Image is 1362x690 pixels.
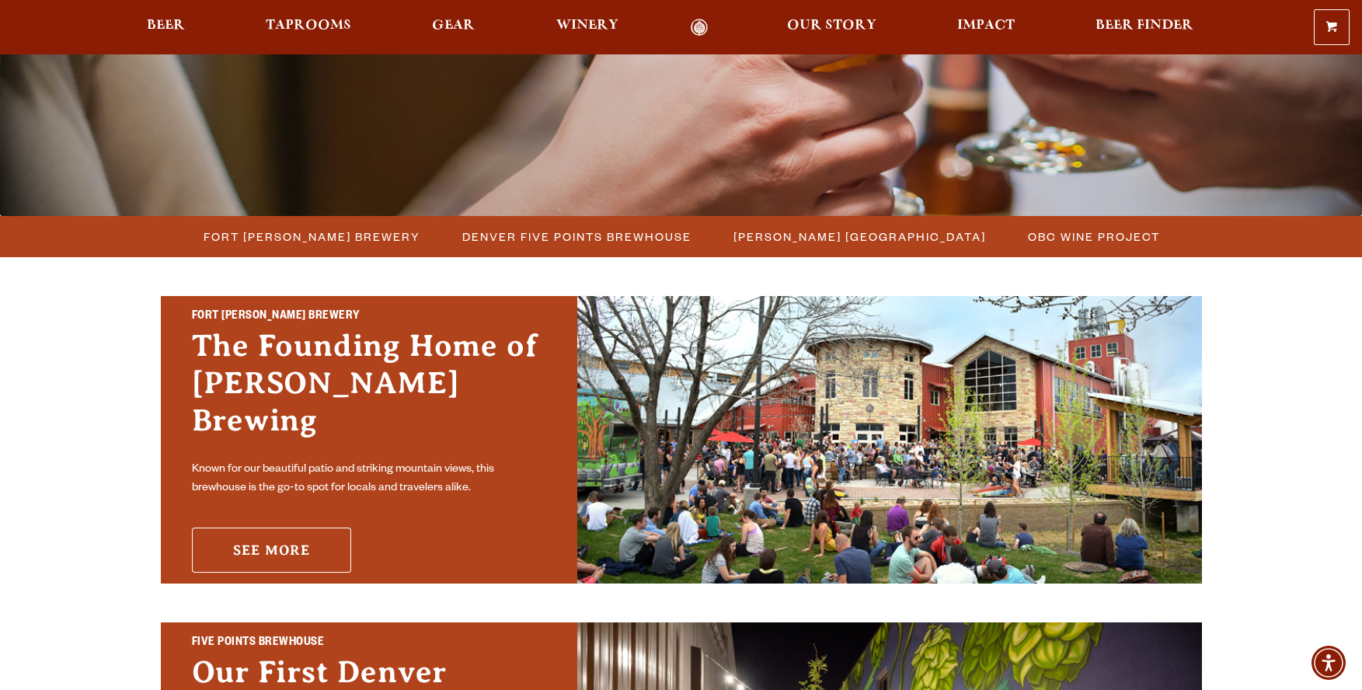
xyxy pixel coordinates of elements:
[192,327,546,455] h3: The Founding Home of [PERSON_NAME] Brewing
[1096,19,1193,32] span: Beer Finder
[266,19,351,32] span: Taprooms
[192,307,546,327] h2: Fort [PERSON_NAME] Brewery
[1311,646,1346,680] div: Accessibility Menu
[577,296,1202,584] img: Fort Collins Brewery & Taproom'
[422,19,485,37] a: Gear
[546,19,629,37] a: Winery
[724,225,994,248] a: [PERSON_NAME] [GEOGRAPHIC_DATA]
[204,225,420,248] span: Fort [PERSON_NAME] Brewery
[194,225,428,248] a: Fort [PERSON_NAME] Brewery
[671,19,729,37] a: Odell Home
[453,225,699,248] a: Denver Five Points Brewhouse
[192,528,351,573] a: See More
[1028,225,1160,248] span: OBC Wine Project
[957,19,1015,32] span: Impact
[192,461,546,498] p: Known for our beautiful patio and striking mountain views, this brewhouse is the go-to spot for l...
[1085,19,1204,37] a: Beer Finder
[1019,225,1168,248] a: OBC Wine Project
[432,19,475,32] span: Gear
[462,225,691,248] span: Denver Five Points Brewhouse
[733,225,986,248] span: [PERSON_NAME] [GEOGRAPHIC_DATA]
[556,19,618,32] span: Winery
[137,19,195,37] a: Beer
[147,19,185,32] span: Beer
[947,19,1025,37] a: Impact
[777,19,887,37] a: Our Story
[256,19,361,37] a: Taprooms
[787,19,876,32] span: Our Story
[192,633,546,653] h2: Five Points Brewhouse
